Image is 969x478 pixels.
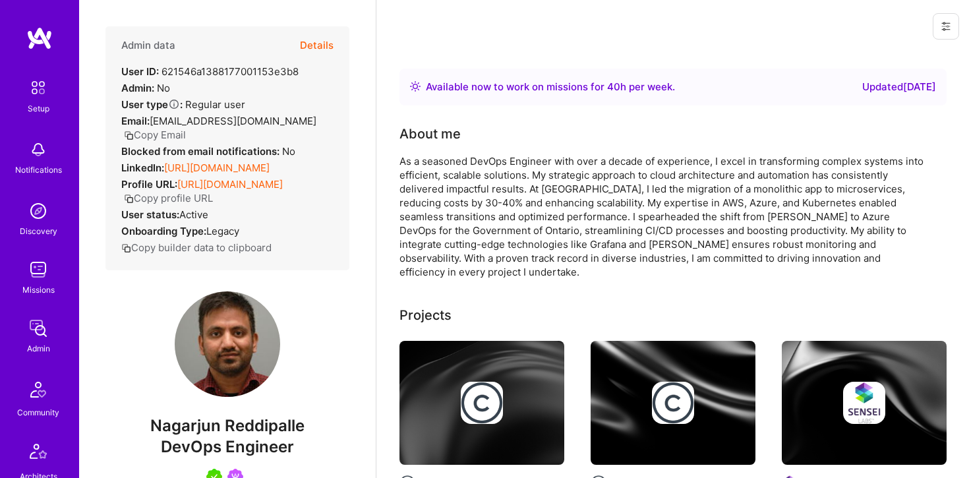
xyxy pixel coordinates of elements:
[22,374,54,405] img: Community
[20,224,57,238] div: Discovery
[782,341,947,465] img: cover
[121,98,183,111] strong: User type :
[25,256,51,283] img: teamwork
[164,162,270,174] a: [URL][DOMAIN_NAME]
[24,74,52,102] img: setup
[121,115,150,127] strong: Email:
[399,154,927,279] div: As a seasoned DevOps Engineer with over a decade of experience, I excel in transforming complex s...
[426,79,675,95] div: Available now to work on missions for h per week .
[461,382,503,424] img: Company logo
[843,382,885,424] img: Company logo
[27,342,50,355] div: Admin
[121,225,206,237] strong: Onboarding Type:
[121,40,175,51] h4: Admin data
[206,225,239,237] span: legacy
[121,208,179,221] strong: User status:
[121,65,159,78] strong: User ID:
[179,208,208,221] span: Active
[121,243,131,253] i: icon Copy
[124,194,134,204] i: icon Copy
[25,136,51,163] img: bell
[124,191,213,205] button: Copy profile URL
[121,82,154,94] strong: Admin:
[25,315,51,342] img: admin teamwork
[121,81,170,95] div: No
[399,124,461,144] div: About me
[105,416,349,436] span: Nagarjun Reddipalle
[862,79,936,95] div: Updated [DATE]
[591,341,755,465] img: cover
[124,131,134,140] i: icon Copy
[150,115,316,127] span: [EMAIL_ADDRESS][DOMAIN_NAME]
[26,26,53,50] img: logo
[124,128,186,142] button: Copy Email
[25,198,51,224] img: discovery
[121,162,164,174] strong: LinkedIn:
[300,26,334,65] button: Details
[22,438,54,469] img: Architects
[22,283,55,297] div: Missions
[161,437,294,456] span: DevOps Engineer
[121,145,282,158] strong: Blocked from email notifications:
[410,81,421,92] img: Availability
[17,405,59,419] div: Community
[15,163,62,177] div: Notifications
[121,178,177,191] strong: Profile URL:
[121,98,245,111] div: Regular user
[175,291,280,397] img: User Avatar
[399,305,452,325] div: Projects
[652,382,694,424] img: Company logo
[399,341,564,465] img: cover
[121,65,299,78] div: 621546a1388177001153e3b8
[607,80,620,93] span: 40
[121,144,295,158] div: No
[121,241,272,254] button: Copy builder data to clipboard
[177,178,283,191] a: [URL][DOMAIN_NAME]
[168,98,180,110] i: Help
[28,102,49,115] div: Setup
